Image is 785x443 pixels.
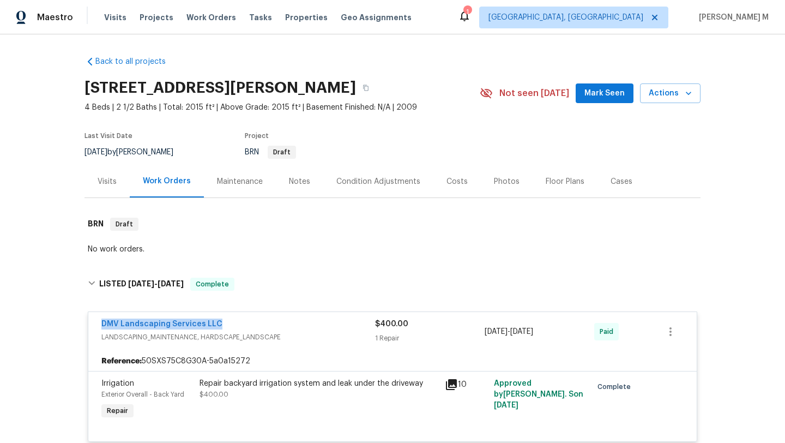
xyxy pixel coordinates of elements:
[84,102,480,113] span: 4 Beds | 2 1/2 Baths | Total: 2015 ft² | Above Grade: 2015 ft² | Basement Finished: N/A | 2009
[510,328,533,336] span: [DATE]
[463,7,471,17] div: 1
[104,12,126,23] span: Visits
[584,87,625,100] span: Mark Seen
[88,244,697,255] div: No work orders.
[200,391,228,398] span: $400.00
[611,176,632,187] div: Cases
[128,280,154,288] span: [DATE]
[37,12,73,23] span: Maestro
[546,176,584,187] div: Floor Plans
[499,88,569,99] span: Not seen [DATE]
[101,332,375,343] span: LANDSCAPING_MAINTENANCE, HARDSCAPE_LANDSCAPE
[88,218,104,231] h6: BRN
[375,320,408,328] span: $400.00
[269,149,295,155] span: Draft
[341,12,412,23] span: Geo Assignments
[128,280,184,288] span: -
[186,12,236,23] span: Work Orders
[446,176,468,187] div: Costs
[143,176,191,187] div: Work Orders
[84,82,356,93] h2: [STREET_ADDRESS][PERSON_NAME]
[217,176,263,187] div: Maintenance
[488,12,643,23] span: [GEOGRAPHIC_DATA], [GEOGRAPHIC_DATA]
[375,333,485,344] div: 1 Repair
[101,380,134,387] span: Irrigation
[191,279,233,290] span: Complete
[245,133,269,139] span: Project
[640,83,701,104] button: Actions
[249,14,272,21] span: Tasks
[84,267,701,302] div: LISTED [DATE]-[DATE]Complete
[99,278,184,291] h6: LISTED
[245,148,296,156] span: BRN
[485,328,508,336] span: [DATE]
[101,391,184,398] span: Exterior Overall - Back Yard
[101,356,142,367] b: Reference:
[84,133,132,139] span: Last Visit Date
[285,12,328,23] span: Properties
[102,405,132,416] span: Repair
[98,176,117,187] div: Visits
[289,176,310,187] div: Notes
[695,12,769,23] span: [PERSON_NAME] M
[336,176,420,187] div: Condition Adjustments
[158,280,184,288] span: [DATE]
[356,78,376,98] button: Copy Address
[494,402,518,409] span: [DATE]
[84,56,189,67] a: Back to all projects
[600,326,618,337] span: Paid
[485,326,533,337] span: -
[88,351,697,371] div: 50SXS75C8G30A-5a0a15272
[84,207,701,242] div: BRN Draft
[111,219,137,230] span: Draft
[649,87,692,100] span: Actions
[200,378,438,389] div: Repair backyard irrigation system and leak under the driveway
[84,146,186,159] div: by [PERSON_NAME]
[84,148,107,156] span: [DATE]
[101,320,222,328] a: DMV Landscaping Services LLC
[597,381,635,392] span: Complete
[494,176,520,187] div: Photos
[494,380,583,409] span: Approved by [PERSON_NAME]. S on
[576,83,633,104] button: Mark Seen
[140,12,173,23] span: Projects
[445,378,487,391] div: 10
